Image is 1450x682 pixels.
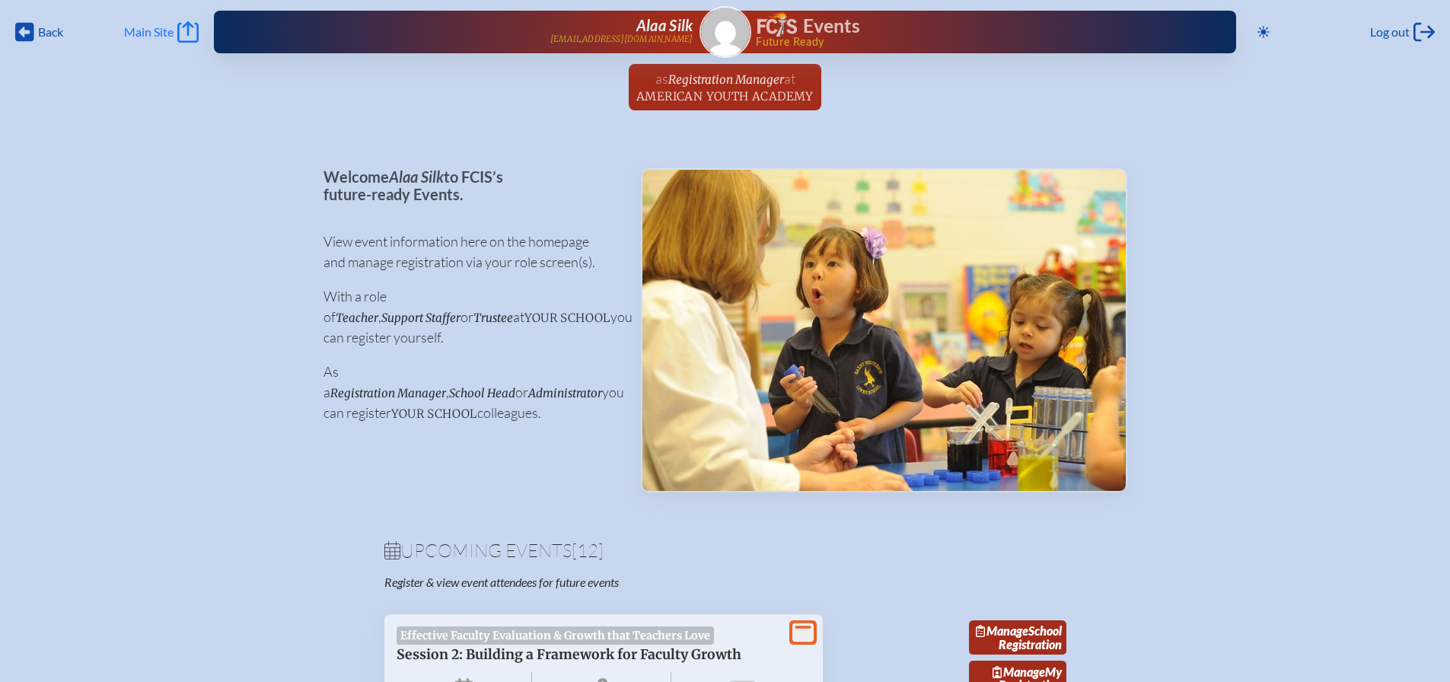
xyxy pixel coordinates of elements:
[630,64,820,110] a: asRegistration ManageratAmerican Youth Academy
[550,34,693,44] p: [EMAIL_ADDRESS][DOMAIN_NAME]
[397,646,741,663] span: Session 2: Building a Framework for Faculty Growth
[124,24,174,40] span: Main Site
[700,6,751,58] a: Gravatar
[701,8,750,56] img: Gravatar
[381,311,460,325] span: Support Staffer
[1370,24,1410,40] span: Log out
[323,362,617,423] p: As a , or you can register colleagues.
[636,89,814,104] span: American Youth Academy
[572,539,604,562] span: [12]
[384,541,1066,559] h1: Upcoming Events
[323,231,617,272] p: View event information here on the homepage and manage registration via your role screen(s).
[784,70,795,87] span: at
[330,386,446,400] span: Registration Manager
[38,24,63,40] span: Back
[389,167,444,186] span: Alaa Silk
[323,168,617,202] p: Welcome to FCIS’s future-ready Events.
[263,17,693,47] a: Alaa Silk[EMAIL_ADDRESS][DOMAIN_NAME]
[473,311,513,325] span: Trustee
[528,386,602,400] span: Administrator
[976,623,1028,638] span: Manage
[323,286,617,348] p: With a role of , or at you can register yourself.
[336,311,378,325] span: Teacher
[397,626,715,645] span: Effective Faculty Evaluation & Growth that Teachers Love
[642,170,1126,491] img: Events
[655,70,668,87] span: as
[449,386,515,400] span: School Head
[756,37,1187,47] span: Future Ready
[524,311,610,325] span: your school
[757,12,1188,47] div: FCIS Events — Future ready
[993,664,1045,679] span: Manage
[391,406,477,421] span: your school
[668,72,784,87] span: Registration Manager
[969,620,1066,655] a: ManageSchool Registration
[124,21,199,43] a: Main Site
[384,575,786,590] p: Register & view event attendees for future events
[636,16,693,34] span: Alaa Silk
